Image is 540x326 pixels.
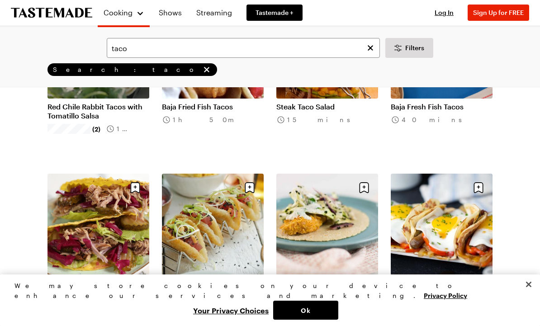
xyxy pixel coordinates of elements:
[202,65,212,75] button: remove Search: taco
[470,179,487,196] button: Save recipe
[391,102,493,111] a: Baja Fresh Fish Tacos
[385,38,433,58] button: Desktop filters
[468,5,529,21] button: Sign Up for FREE
[14,281,518,301] div: We may store cookies on your device to enhance our services and marketing.
[103,4,144,22] button: Cooking
[104,8,133,17] span: Cooking
[241,179,258,196] button: Save recipe
[11,8,92,18] a: To Tastemade Home Page
[424,291,467,299] a: More information about your privacy, opens in a new tab
[473,9,524,16] span: Sign Up for FREE
[435,9,454,16] span: Log In
[246,5,303,21] a: Tastemade +
[426,8,462,17] button: Log In
[273,301,338,320] button: Ok
[365,43,375,53] button: Clear search
[53,66,200,74] span: Search: taco
[189,301,273,320] button: Your Privacy Choices
[162,102,264,111] a: Baja Fried Fish Tacos
[355,179,373,196] button: Save recipe
[127,179,144,196] button: Save recipe
[256,8,294,17] span: Tastemade +
[276,102,378,111] a: Steak Taco Salad
[107,38,380,58] input: Search for a Recipe
[519,274,539,294] button: Close
[14,281,518,320] div: Privacy
[47,102,149,120] a: Red Chile Rabbit Tacos with Tomatillo Salsa
[405,43,424,52] span: Filters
